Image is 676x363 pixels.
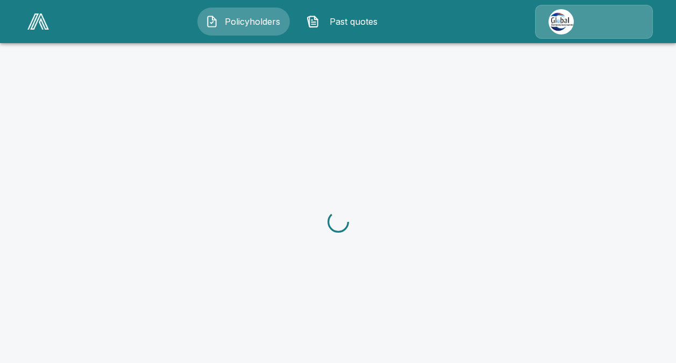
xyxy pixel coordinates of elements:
button: Past quotes IconPast quotes [298,8,391,36]
img: AA Logo [27,13,49,30]
button: Policyholders IconPolicyholders [197,8,290,36]
span: Policyholders [223,15,282,28]
span: Past quotes [324,15,383,28]
img: Past quotes Icon [307,15,319,28]
img: Policyholders Icon [205,15,218,28]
